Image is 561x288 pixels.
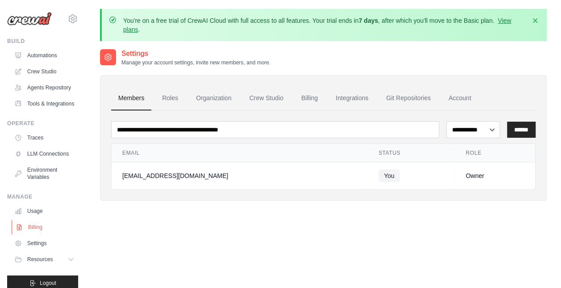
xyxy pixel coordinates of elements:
a: Billing [12,220,79,234]
span: Logout [40,280,56,287]
a: Settings [11,236,78,250]
a: Roles [155,86,185,110]
a: Traces [11,131,78,145]
iframe: Chat Widget [516,245,561,288]
p: Manage your account settings, invite new members, and more. [121,59,270,66]
a: Tools & Integrations [11,97,78,111]
span: You [378,169,400,182]
a: Automations [11,48,78,63]
p: You're on a free trial of CrewAI Cloud with full access to all features. Your trial ends in , aft... [123,16,525,34]
div: [EMAIL_ADDRESS][DOMAIN_NAME] [122,171,357,180]
a: Git Repositories [379,86,438,110]
a: Environment Variables [11,163,78,184]
th: Role [455,144,535,162]
a: Billing [294,86,325,110]
th: Status [368,144,455,162]
a: Crew Studio [11,64,78,79]
div: Build [7,38,78,45]
a: LLM Connections [11,147,78,161]
div: Owner [465,171,524,180]
strong: 7 days [358,17,378,24]
button: Resources [11,252,78,267]
a: Members [111,86,151,110]
a: Organization [189,86,238,110]
img: Logo [7,12,52,25]
span: Resources [27,256,53,263]
div: Operate [7,120,78,127]
a: Crew Studio [242,86,291,110]
a: Account [441,86,478,110]
a: Agents Repository [11,80,78,95]
h2: Settings [121,48,270,59]
th: Email [112,144,368,162]
a: Usage [11,204,78,218]
a: Integrations [328,86,375,110]
div: Manage [7,193,78,200]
